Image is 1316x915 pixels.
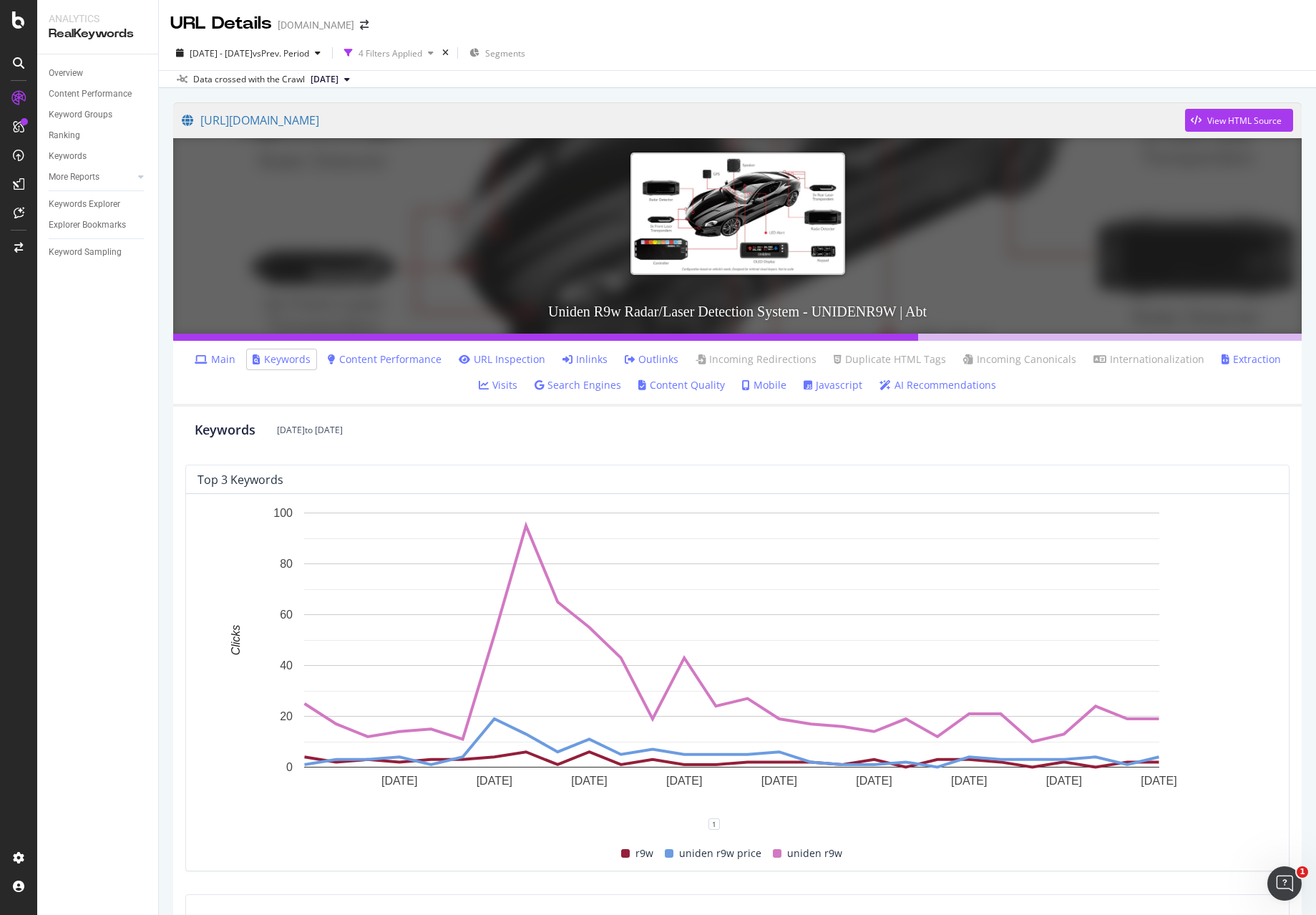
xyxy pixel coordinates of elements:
[49,87,132,102] div: Content Performance
[170,42,326,64] button: [DATE] - [DATE]vsPrev. Period
[49,128,148,143] a: Ranking
[1093,352,1204,367] a: Internationalization
[193,73,305,86] div: Data crossed with the Crawl
[195,421,255,440] div: Keywords
[49,197,120,212] div: Keywords Explorer
[638,378,725,392] a: Content Quality
[834,352,946,367] a: Duplicate HTML Tags
[1185,109,1293,132] button: View HTML Source
[679,845,761,862] span: uniden r9w price
[879,378,996,392] a: AI Recommendations
[625,352,678,367] a: Outlinks
[190,47,253,59] span: [DATE] - [DATE]
[280,558,293,571] text: 80
[1046,775,1082,787] text: [DATE]
[439,46,452,60] div: times
[666,775,702,787] text: [DATE]
[49,107,112,122] div: Keyword Groups
[635,845,653,862] span: r9w
[477,775,512,787] text: [DATE]
[170,11,272,36] div: URL Details
[963,352,1076,367] a: Incoming Canonicals
[173,289,1302,334] h3: Uniden R9w Radar/Laser Detection System - UNIDENR9W | Abt
[198,505,1267,824] svg: A chart.
[1297,866,1308,878] span: 1
[286,762,293,774] text: 0
[198,473,283,487] div: top 3 keywords
[1141,775,1176,787] text: [DATE]
[464,42,531,64] button: Segments
[280,660,293,672] text: 40
[359,47,422,59] div: 4 Filters Applied
[381,775,417,787] text: [DATE]
[328,352,442,367] a: Content Performance
[571,775,607,787] text: [DATE]
[49,245,122,260] div: Keyword Sampling
[338,42,439,64] button: 4 Filters Applied
[951,775,987,787] text: [DATE]
[230,625,242,656] text: Clicks
[49,107,148,122] a: Keyword Groups
[804,378,862,392] a: Javascript
[280,609,293,621] text: 60
[1222,352,1281,367] a: Extraction
[273,508,293,520] text: 100
[479,378,517,392] a: Visits
[49,245,148,260] a: Keyword Sampling
[1207,115,1282,127] div: View HTML Source
[305,71,356,88] button: [DATE]
[280,711,293,723] text: 20
[360,20,369,30] div: arrow-right-arrow-left
[485,47,525,59] span: Segments
[49,128,80,143] div: Ranking
[696,352,817,367] a: Incoming Redirections
[49,197,148,212] a: Keywords Explorer
[278,18,354,32] div: [DOMAIN_NAME]
[49,170,134,185] a: More Reports
[49,149,87,164] div: Keywords
[195,352,235,367] a: Main
[742,378,786,392] a: Mobile
[49,218,126,233] div: Explorer Bookmarks
[253,47,309,59] span: vs Prev. Period
[761,775,797,787] text: [DATE]
[49,66,83,81] div: Overview
[49,66,148,81] a: Overview
[708,818,720,830] div: 1
[49,218,148,233] a: Explorer Bookmarks
[182,102,1185,138] a: [URL][DOMAIN_NAME]
[49,26,147,42] div: RealKeywords
[49,170,99,185] div: More Reports
[49,87,148,102] a: Content Performance
[630,152,845,274] img: Uniden R9w Radar/Laser Detection System - UNIDENR9W | Abt
[49,149,148,164] a: Keywords
[562,352,608,367] a: Inlinks
[535,378,621,392] a: Search Engines
[1267,866,1302,901] iframe: Intercom live chat
[856,775,892,787] text: [DATE]
[253,352,311,367] a: Keywords
[277,424,343,436] div: [DATE] to [DATE]
[459,352,545,367] a: URL Inspection
[49,11,147,26] div: Analytics
[311,73,338,86] span: 2025 Sep. 23rd
[787,845,842,862] span: uniden r9w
